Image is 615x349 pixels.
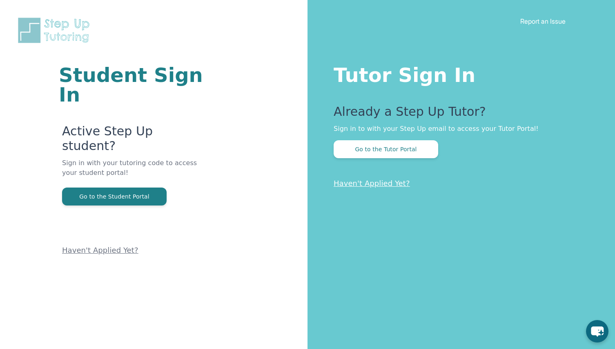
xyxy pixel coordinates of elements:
[334,62,582,85] h1: Tutor Sign In
[334,145,438,153] a: Go to the Tutor Portal
[62,158,209,188] p: Sign in with your tutoring code to access your student portal!
[62,188,167,205] button: Go to the Student Portal
[586,320,608,342] button: chat-button
[334,140,438,158] button: Go to the Tutor Portal
[16,16,95,44] img: Step Up Tutoring horizontal logo
[62,192,167,200] a: Go to the Student Portal
[59,65,209,104] h1: Student Sign In
[334,179,410,188] a: Haven't Applied Yet?
[62,246,138,254] a: Haven't Applied Yet?
[520,17,566,25] a: Report an Issue
[334,124,582,134] p: Sign in to with your Step Up email to access your Tutor Portal!
[334,104,582,124] p: Already a Step Up Tutor?
[62,124,209,158] p: Active Step Up student?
